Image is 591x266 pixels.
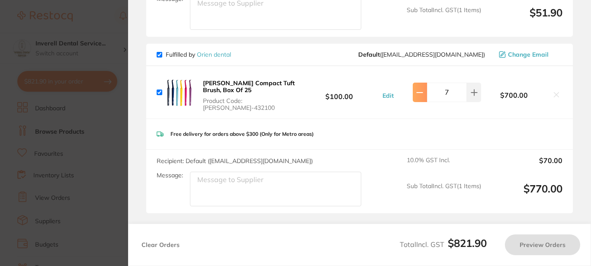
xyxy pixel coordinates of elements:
[505,234,580,255] button: Preview Orders
[166,79,193,106] img: amlldGtmZg
[481,91,547,99] b: $700.00
[166,51,231,58] p: Fulfilled by
[400,240,487,249] span: Total Incl. GST
[496,51,562,58] button: Change Email
[448,237,487,250] b: $821.90
[299,84,380,100] b: $100.00
[380,92,396,99] button: Edit
[407,157,481,176] span: 10.0 % GST Incl.
[139,234,182,255] button: Clear Orders
[407,6,481,30] span: Sub Total Incl. GST ( 1 Items)
[407,183,481,206] span: Sub Total Incl. GST ( 1 Items)
[200,79,299,111] button: [PERSON_NAME] Compact Tuft Brush, Box Of 25 Product Code:[PERSON_NAME]-432100
[203,97,296,111] span: Product Code: [PERSON_NAME]-432100
[508,51,549,58] span: Change Email
[488,157,562,176] output: $70.00
[358,51,485,58] span: sales@orien.com.au
[203,79,295,94] b: [PERSON_NAME] Compact Tuft Brush, Box Of 25
[358,51,380,58] b: Default
[488,183,562,206] output: $770.00
[157,157,313,165] span: Recipient: Default ( [EMAIL_ADDRESS][DOMAIN_NAME] )
[488,6,562,30] output: $51.90
[170,131,314,137] p: Free delivery for orders above $300 (Only for Metro areas)
[197,51,231,58] a: Orien dental
[157,172,183,179] label: Message:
